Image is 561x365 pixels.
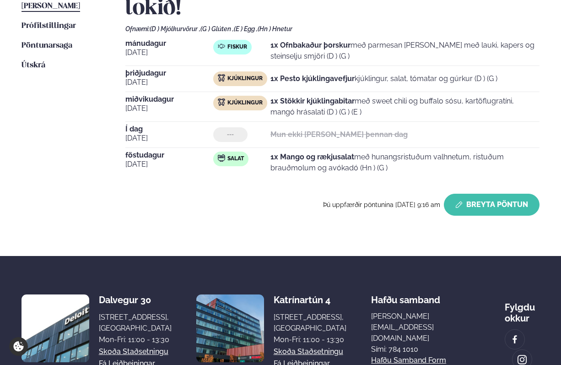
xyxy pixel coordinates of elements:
[274,312,346,334] div: [STREET_ADDRESS], [GEOGRAPHIC_DATA]
[270,152,539,174] p: með hunangsristuðum valhnetum, ristuðum brauðmolum og avókadó (Hn ) (G )
[125,77,213,88] span: [DATE]
[270,73,497,84] p: kjúklingur, salat, tómatar og gúrkur (D ) (G )
[200,25,234,33] span: (G ) Glúten ,
[505,330,524,349] a: image alt
[125,103,213,114] span: [DATE]
[125,25,539,33] div: Ofnæmi:
[274,346,343,357] a: Skoða staðsetningu
[510,334,520,345] img: image alt
[150,25,200,33] span: (D ) Mjólkurvörur ,
[227,75,263,82] span: Kjúklingur
[274,334,346,345] div: Mon-Fri: 11:00 - 13:30
[125,96,213,103] span: miðvikudagur
[371,287,440,305] span: Hafðu samband
[270,130,408,139] strong: Mun ekki [PERSON_NAME] þennan dag
[218,154,225,162] img: salad.svg
[22,22,76,30] span: Prófílstillingar
[22,2,80,10] span: [PERSON_NAME]
[125,47,213,58] span: [DATE]
[125,70,213,77] span: þriðjudagur
[371,344,480,355] p: Sími: 784 1010
[22,21,76,32] a: Prófílstillingar
[371,311,480,344] a: [PERSON_NAME][EMAIL_ADDRESS][DOMAIN_NAME]
[270,97,355,105] strong: 1x Stökkir kjúklingabitar
[22,294,89,362] img: image alt
[22,1,80,12] a: [PERSON_NAME]
[270,74,355,83] strong: 1x Pesto kjúklingavefjur
[227,131,234,138] span: ---
[218,74,225,82] img: chicken.svg
[227,44,247,51] span: Fiskur
[99,334,172,345] div: Mon-Fri: 11:00 - 13:30
[22,40,72,51] a: Pöntunarsaga
[125,40,213,47] span: mánudagur
[258,25,292,33] span: (Hn ) Hnetur
[125,125,213,133] span: Í dag
[196,294,264,362] img: image alt
[270,41,351,49] strong: 1x Ofnbakaður þorskur
[227,99,263,107] span: Kjúklingur
[99,312,172,334] div: [STREET_ADDRESS], [GEOGRAPHIC_DATA]
[270,153,354,161] strong: 1x Mango og rækjusalat
[99,294,172,305] div: Dalvegur 30
[270,40,539,62] p: með parmesan [PERSON_NAME] með lauki, kapers og steinselju smjöri (D ) (G )
[444,194,539,216] button: Breyta Pöntun
[323,201,440,208] span: Þú uppfærðir pöntunina [DATE] 9:16 am
[218,43,225,50] img: fish.svg
[9,337,28,356] a: Cookie settings
[99,346,168,357] a: Skoða staðsetningu
[517,354,527,365] img: image alt
[227,155,244,163] span: Salat
[22,42,72,49] span: Pöntunarsaga
[125,133,213,144] span: [DATE]
[22,60,45,71] a: Útskrá
[218,98,225,106] img: chicken.svg
[22,61,45,69] span: Útskrá
[505,294,539,324] div: Fylgdu okkur
[125,152,213,159] span: föstudagur
[125,159,213,170] span: [DATE]
[274,294,346,305] div: Katrínartún 4
[234,25,258,33] span: (E ) Egg ,
[270,96,539,118] p: með sweet chili og buffalo sósu, kartöflugratíni, mangó hrásalati (D ) (G ) (E )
